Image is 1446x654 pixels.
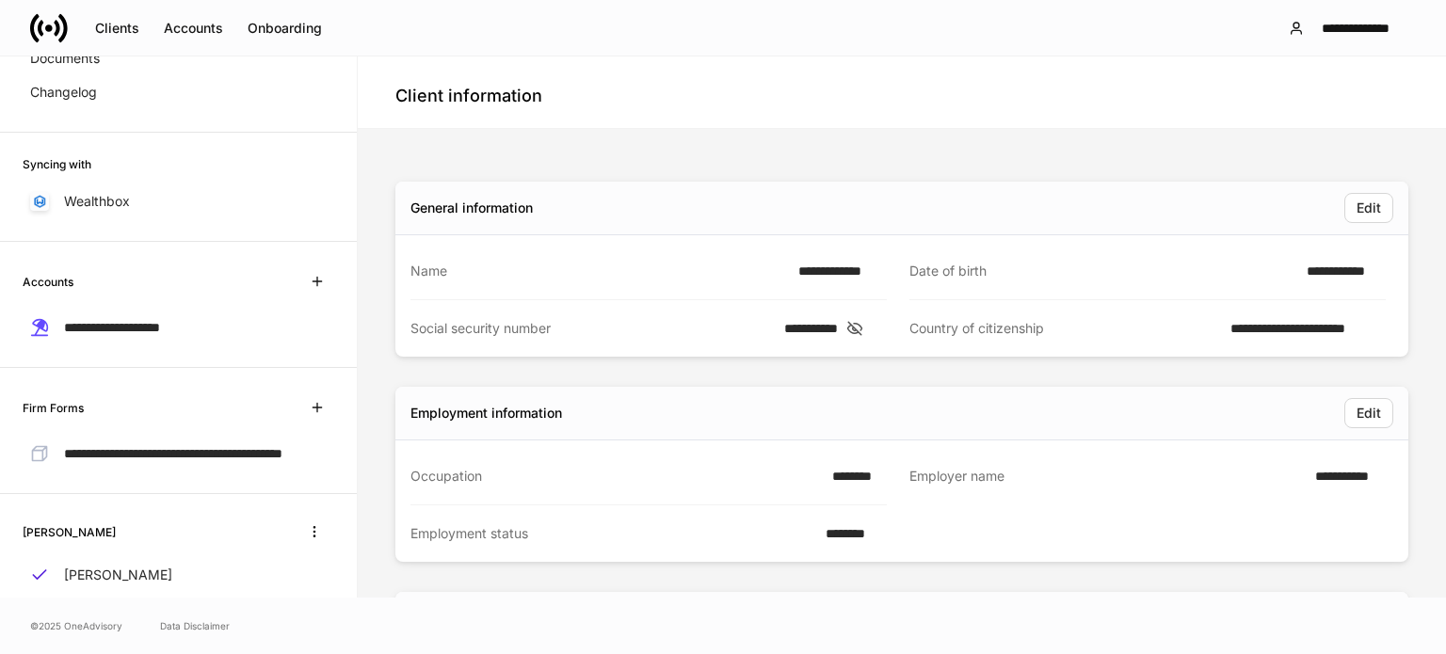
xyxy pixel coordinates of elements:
[23,41,334,75] a: Documents
[410,199,533,217] div: General information
[909,319,1219,338] div: Country of citizenship
[235,13,334,43] button: Onboarding
[64,192,130,211] p: Wealthbox
[83,13,152,43] button: Clients
[164,22,223,35] div: Accounts
[248,22,322,35] div: Onboarding
[1344,398,1393,428] button: Edit
[30,83,97,102] p: Changelog
[160,618,230,633] a: Data Disclaimer
[23,558,334,592] a: [PERSON_NAME]
[410,524,814,543] div: Employment status
[395,85,542,107] h4: Client information
[23,273,73,291] h6: Accounts
[95,22,139,35] div: Clients
[410,467,821,486] div: Occupation
[23,523,116,541] h6: [PERSON_NAME]
[410,404,562,423] div: Employment information
[410,262,787,280] div: Name
[909,467,1304,487] div: Employer name
[1344,193,1393,223] button: Edit
[23,399,84,417] h6: Firm Forms
[1357,201,1381,215] div: Edit
[30,49,100,68] p: Documents
[30,618,122,633] span: © 2025 OneAdvisory
[909,262,1295,280] div: Date of birth
[23,75,334,109] a: Changelog
[64,566,172,584] p: [PERSON_NAME]
[152,13,235,43] button: Accounts
[1357,407,1381,420] div: Edit
[23,184,334,218] a: Wealthbox
[23,155,91,173] h6: Syncing with
[410,319,773,338] div: Social security number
